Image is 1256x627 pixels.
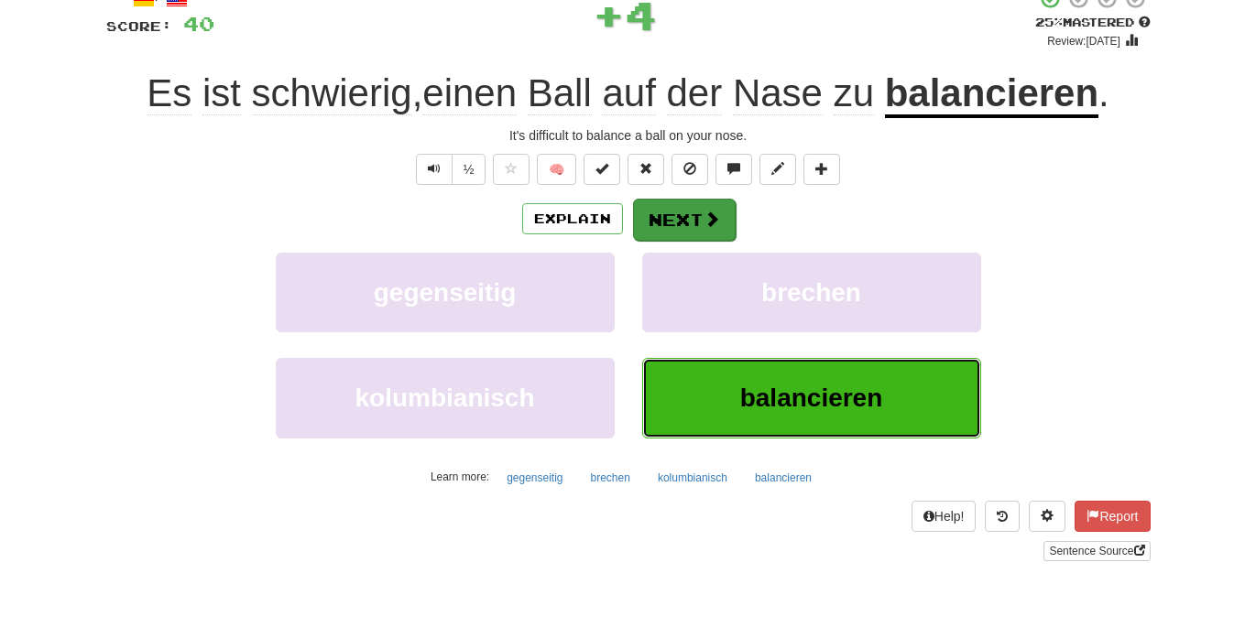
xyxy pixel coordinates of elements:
[602,71,655,115] span: auf
[1043,541,1150,561] a: Sentence Source
[1035,15,1063,29] span: 25 %
[642,253,981,332] button: brechen
[1075,501,1150,532] button: Report
[537,154,576,185] button: 🧠
[745,464,822,492] button: balancieren
[912,501,977,532] button: Help!
[355,384,534,412] span: kolumbianisch
[1098,71,1109,114] span: .
[416,154,453,185] button: Play sentence audio (ctl+space)
[667,71,723,115] span: der
[733,71,823,115] span: Nase
[147,71,884,114] span: ,
[803,154,840,185] button: Add to collection (alt+a)
[759,154,796,185] button: Edit sentence (alt+d)
[497,464,573,492] button: gegenseitig
[985,501,1020,532] button: Round history (alt+y)
[431,470,489,483] small: Learn more:
[147,71,191,115] span: Es
[493,154,530,185] button: Favorite sentence (alt+f)
[1047,35,1120,48] small: Review: [DATE]
[106,126,1151,145] div: It's difficult to balance a ball on your nose.
[581,464,640,492] button: brechen
[642,358,981,438] button: balancieren
[672,154,708,185] button: Ignore sentence (alt+i)
[628,154,664,185] button: Reset to 0% Mastered (alt+r)
[522,203,623,234] button: Explain
[106,18,172,34] span: Score:
[374,278,517,307] span: gegenseitig
[648,464,737,492] button: kolumbianisch
[276,253,615,332] button: gegenseitig
[252,71,412,115] span: schwierig
[834,71,874,115] span: zu
[885,71,1098,118] u: balancieren
[584,154,620,185] button: Set this sentence to 100% Mastered (alt+m)
[715,154,752,185] button: Discuss sentence (alt+u)
[452,154,486,185] button: ½
[528,71,592,115] span: Ball
[202,71,241,115] span: ist
[633,199,736,241] button: Next
[761,278,861,307] span: brechen
[183,12,214,35] span: 40
[1035,15,1151,31] div: Mastered
[412,154,486,185] div: Text-to-speech controls
[276,358,615,438] button: kolumbianisch
[422,71,517,115] span: einen
[740,384,883,412] span: balancieren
